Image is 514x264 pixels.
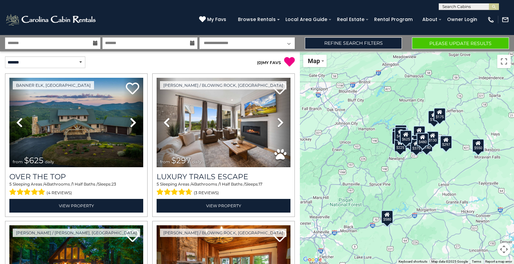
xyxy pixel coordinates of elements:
[381,210,393,223] div: $580
[13,159,23,164] span: from
[157,172,290,181] a: Luxury Trails Escape
[9,181,143,197] div: Sleeping Areas / Bathrooms / Sleeps:
[417,133,429,146] div: $480
[235,14,279,25] a: Browse Rentals
[257,60,262,65] span: ( )
[410,139,422,152] div: $375
[502,16,509,23] img: mail-regular-white.png
[392,131,404,144] div: $230
[302,255,324,264] a: Open this area in Google Maps (opens a new window)
[440,136,452,149] div: $297
[497,243,511,256] button: Map camera controls
[305,37,402,49] a: Refine Search Filters
[157,181,290,197] div: Sleeping Areas / Bathrooms / Sleeps:
[194,189,219,197] span: (3 reviews)
[303,55,327,67] button: Change map style
[434,107,446,121] div: $175
[427,131,439,145] div: $130
[413,126,425,139] div: $349
[431,260,468,263] span: Map data ©2025 Google
[171,156,191,165] span: $297
[259,182,262,187] span: 17
[282,14,331,25] a: Local Area Guide
[472,139,484,152] div: $550
[399,259,427,264] button: Keyboard shortcuts
[192,159,201,164] span: daily
[334,14,368,25] a: Real Estate
[412,37,509,49] button: Please Update Results
[9,199,143,213] a: View Property
[302,255,324,264] img: Google
[428,110,440,124] div: $175
[157,199,290,213] a: View Property
[371,14,416,25] a: Rental Program
[258,60,261,65] span: 0
[157,182,159,187] span: 5
[9,182,12,187] span: 5
[111,182,116,187] span: 23
[72,182,98,187] span: 1 Half Baths /
[497,55,511,68] button: Toggle fullscreen view
[395,124,407,138] div: $125
[419,14,441,25] a: About
[160,229,286,237] a: [PERSON_NAME] / Blowing Rock, [GEOGRAPHIC_DATA]
[487,16,495,23] img: phone-regular-white.png
[220,182,245,187] span: 1 Half Baths /
[257,60,281,65] a: (0)MY FAVS
[45,159,54,164] span: daily
[160,81,286,89] a: [PERSON_NAME] / Blowing Rock, [GEOGRAPHIC_DATA]
[395,127,407,140] div: $425
[421,138,433,152] div: $140
[24,156,44,165] span: $625
[444,14,481,25] a: Owner Login
[472,260,481,263] a: Terms (opens in new tab)
[160,159,170,164] span: from
[199,16,228,23] a: My Favs
[157,78,290,167] img: thumbnail_168695581.jpeg
[207,16,226,23] span: My Favs
[13,229,140,237] a: [PERSON_NAME] / [PERSON_NAME], [GEOGRAPHIC_DATA]
[5,13,98,26] img: White-1-2.png
[394,139,406,152] div: $225
[44,182,47,187] span: 4
[47,189,72,197] span: (4 reviews)
[13,81,94,89] a: Banner Elk, [GEOGRAPHIC_DATA]
[191,182,194,187] span: 4
[485,260,512,263] a: Report a map error
[400,130,412,144] div: $625
[308,57,320,64] span: Map
[9,172,143,181] a: Over The Top
[9,78,143,167] img: thumbnail_167153549.jpeg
